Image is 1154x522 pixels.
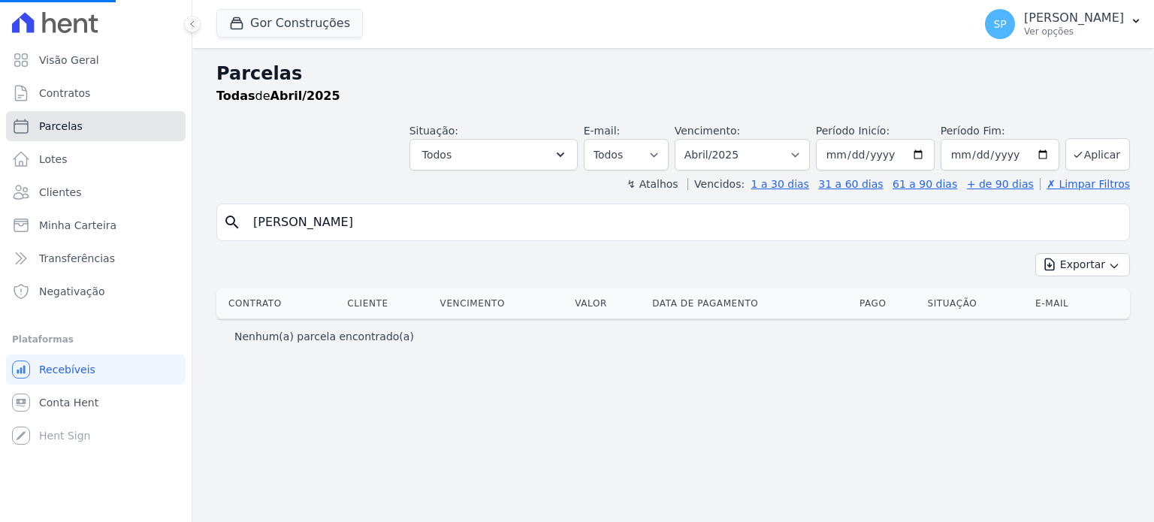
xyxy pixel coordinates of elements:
[39,152,68,167] span: Lotes
[921,288,1029,318] th: Situação
[6,144,186,174] a: Lotes
[1065,138,1130,170] button: Aplicar
[751,178,809,190] a: 1 a 30 dias
[627,178,678,190] label: ↯ Atalhos
[244,207,1123,237] input: Buscar por nome do lote ou do cliente
[6,243,186,273] a: Transferências
[1024,26,1124,38] p: Ver opções
[1024,11,1124,26] p: [PERSON_NAME]
[893,178,957,190] a: 61 a 90 dias
[584,125,621,137] label: E-mail:
[270,89,340,103] strong: Abril/2025
[39,86,90,101] span: Contratos
[39,185,81,200] span: Clientes
[39,218,116,233] span: Minha Carteira
[1035,253,1130,276] button: Exportar
[1040,178,1130,190] a: ✗ Limpar Filtros
[6,388,186,418] a: Conta Hent
[6,177,186,207] a: Clientes
[646,288,853,318] th: Data de Pagamento
[853,288,922,318] th: Pago
[216,288,341,318] th: Contrato
[816,125,890,137] label: Período Inicío:
[993,19,1006,29] span: SP
[6,45,186,75] a: Visão Geral
[422,146,452,164] span: Todos
[6,210,186,240] a: Minha Carteira
[39,53,99,68] span: Visão Geral
[409,125,458,137] label: Situação:
[39,395,98,410] span: Conta Hent
[223,213,241,231] i: search
[1029,288,1109,318] th: E-mail
[216,89,255,103] strong: Todas
[6,355,186,385] a: Recebíveis
[569,288,646,318] th: Valor
[341,288,434,318] th: Cliente
[6,78,186,108] a: Contratos
[216,9,363,38] button: Gor Construções
[409,139,578,170] button: Todos
[12,330,180,349] div: Plataformas
[687,178,745,190] label: Vencidos:
[6,276,186,306] a: Negativação
[216,87,340,105] p: de
[6,111,186,141] a: Parcelas
[39,362,95,377] span: Recebíveis
[39,119,83,134] span: Parcelas
[216,60,1130,87] h2: Parcelas
[434,288,569,318] th: Vencimento
[234,329,414,344] p: Nenhum(a) parcela encontrado(a)
[818,178,883,190] a: 31 a 60 dias
[967,178,1034,190] a: + de 90 dias
[39,284,105,299] span: Negativação
[675,125,740,137] label: Vencimento:
[973,3,1154,45] button: SP [PERSON_NAME] Ver opções
[39,251,115,266] span: Transferências
[941,123,1059,139] label: Período Fim:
